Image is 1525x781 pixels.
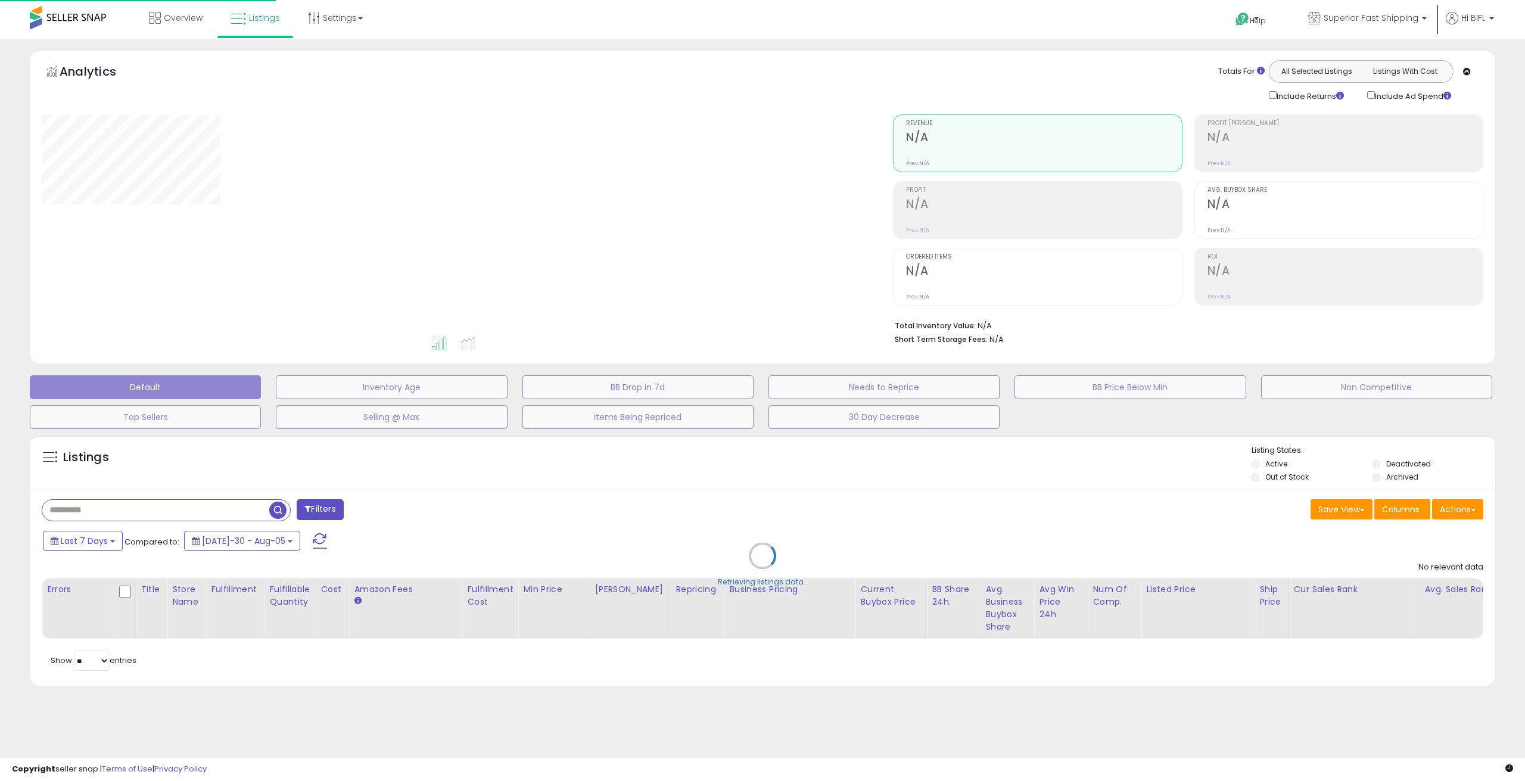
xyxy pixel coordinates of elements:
b: Total Inventory Value: [895,321,976,331]
span: Hi BIFL [1461,12,1486,24]
button: Non Competitive [1261,375,1492,399]
div: Include Ad Spend [1358,89,1470,102]
small: Prev: N/A [1207,293,1231,300]
button: All Selected Listings [1272,64,1361,79]
h2: N/A [906,264,1181,280]
h2: N/A [1207,197,1483,213]
span: Avg. Buybox Share [1207,187,1483,194]
i: Get Help [1235,12,1250,27]
h2: N/A [906,130,1181,147]
button: 30 Day Decrease [768,405,1000,429]
li: N/A [895,318,1474,332]
small: Prev: N/A [1207,226,1231,234]
button: Default [30,375,261,399]
h2: N/A [1207,264,1483,280]
span: Overview [164,12,203,24]
button: Inventory Age [276,375,507,399]
button: BB Drop in 7d [522,375,754,399]
span: Ordered Items [906,254,1181,260]
a: Help [1226,3,1289,39]
button: Selling @ Max [276,405,507,429]
span: Revenue [906,120,1181,127]
span: Listings [249,12,280,24]
button: Items Being Repriced [522,405,754,429]
button: Needs to Reprice [768,375,1000,399]
small: Prev: N/A [1207,160,1231,167]
small: Prev: N/A [906,160,929,167]
button: Top Sellers [30,405,261,429]
span: Profit [PERSON_NAME] [1207,120,1483,127]
a: Hi BIFL [1446,12,1494,39]
span: Profit [906,187,1181,194]
small: Prev: N/A [906,293,929,300]
div: Retrieving listings data.. [718,577,807,587]
div: Totals For [1218,66,1265,77]
span: ROI [1207,254,1483,260]
span: N/A [989,334,1004,345]
h5: Analytics [60,63,139,83]
b: Short Term Storage Fees: [895,334,988,344]
small: Prev: N/A [906,226,929,234]
div: Include Returns [1260,89,1358,102]
button: Listings With Cost [1361,64,1449,79]
h2: N/A [1207,130,1483,147]
h2: N/A [906,197,1181,213]
span: Superior Fast Shipping [1324,12,1418,24]
span: Help [1250,15,1266,26]
button: BB Price Below Min [1014,375,1246,399]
